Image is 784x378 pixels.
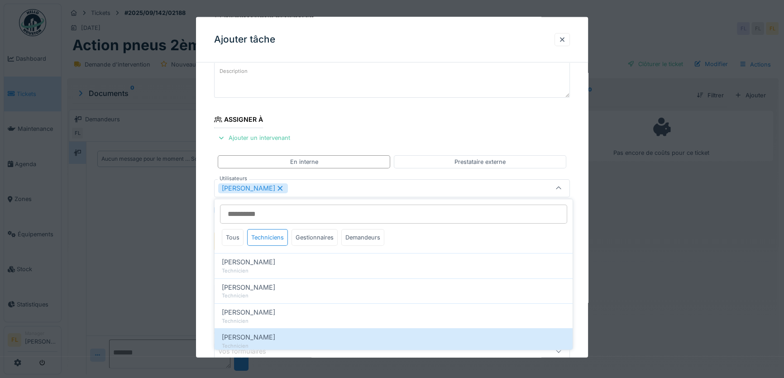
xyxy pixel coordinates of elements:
div: [PERSON_NAME] [218,183,288,193]
div: Vos formulaires [218,346,279,356]
div: Ajouter un intervenant [214,132,294,144]
div: Tous [222,229,244,246]
div: Technicien [222,317,565,325]
label: Description [218,66,249,77]
span: [PERSON_NAME] [222,257,275,267]
div: Demandeurs [341,229,384,246]
div: Technicien [222,267,565,275]
div: Technicien [222,292,565,300]
div: Techniciens [247,229,288,246]
div: Assigner à [214,113,263,128]
span: [PERSON_NAME] [222,282,275,292]
div: Gestionnaires [292,229,338,246]
h3: Ajouter tâche [214,34,275,45]
span: [PERSON_NAME] [222,332,275,342]
div: Prestataire externe [454,157,506,166]
span: [PERSON_NAME] [222,307,275,317]
div: Technicien [222,342,565,350]
div: En interne [290,157,318,166]
label: Utilisateurs [218,174,249,182]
